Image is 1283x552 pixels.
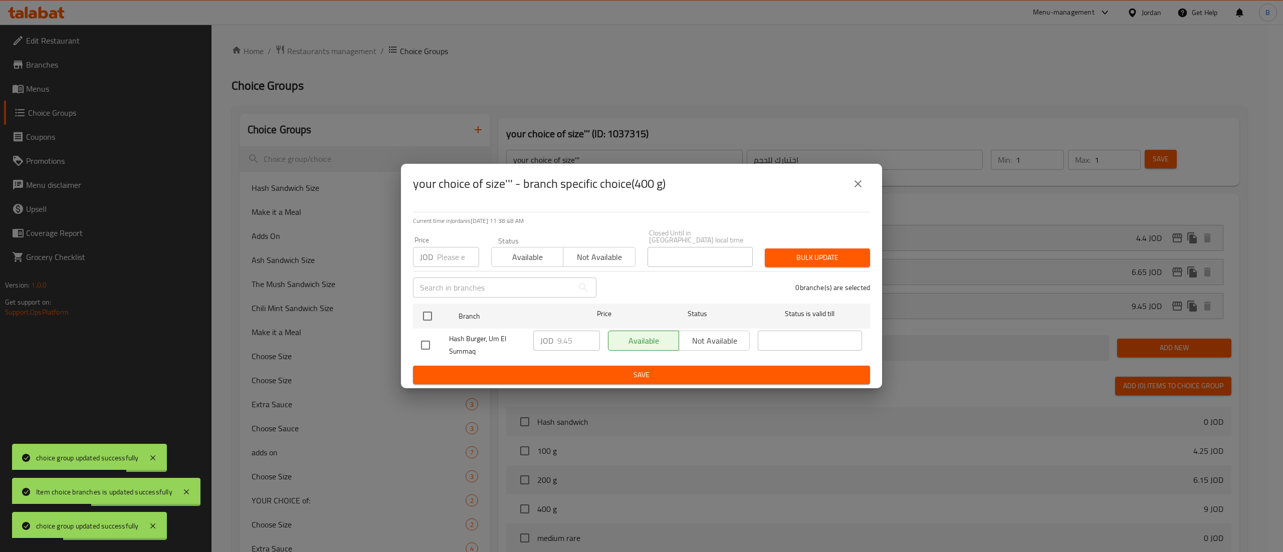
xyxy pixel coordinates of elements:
p: JOD [540,335,553,347]
button: close [846,172,870,196]
p: 0 branche(s) are selected [795,283,870,293]
span: Bulk update [773,251,862,264]
input: Please enter price [557,331,600,351]
p: Current time in Jordan is [DATE] 11:38:48 AM [413,216,870,225]
button: Bulk update [765,248,870,267]
h2: your choice of size''' - branch specific choice(400 g) [413,176,666,192]
div: Item choice branches is updated successfully [36,486,172,497]
button: Available [491,247,563,267]
input: Please enter price [437,247,479,267]
span: Status is valid till [758,308,862,320]
span: Not available [567,250,631,264]
span: Hash Burger, Um El Summaq [449,333,525,358]
span: Price [571,308,637,320]
span: Status [646,308,750,320]
div: choice group updated successfully [36,520,139,531]
button: Save [413,366,870,384]
span: Branch [459,310,563,323]
div: choice group updated successfully [36,452,139,463]
button: Not available [563,247,635,267]
p: JOD [420,251,433,263]
span: Save [421,369,862,381]
input: Search in branches [413,278,573,298]
span: Available [496,250,559,264]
